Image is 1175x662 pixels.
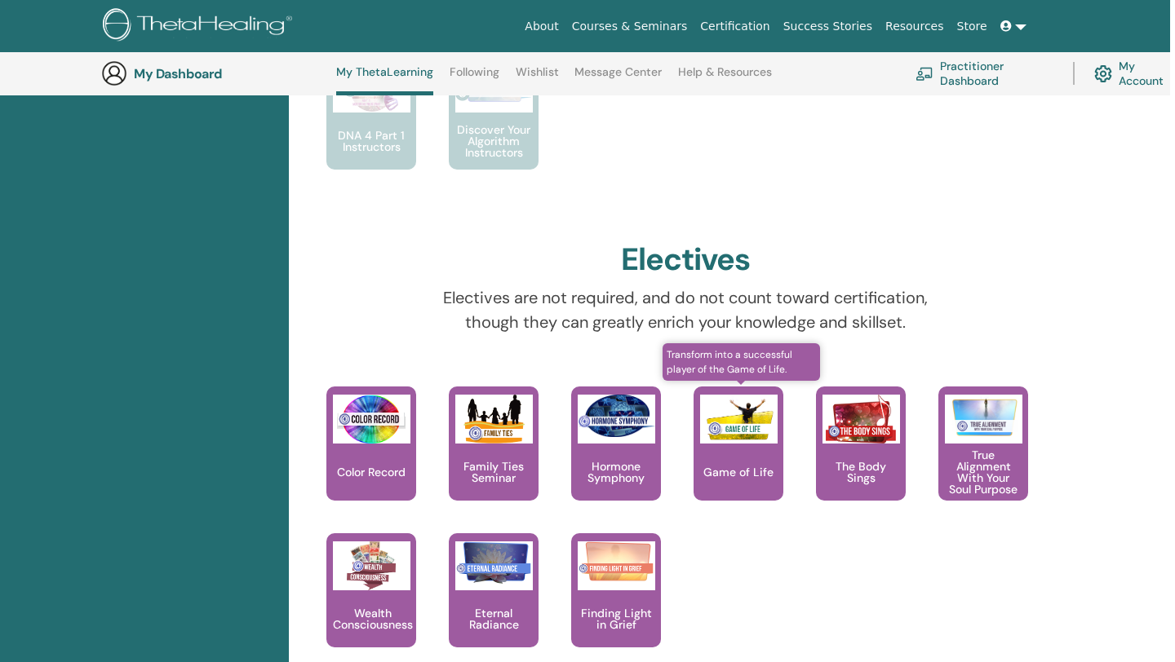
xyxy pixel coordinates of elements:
a: Hormone Symphony Hormone Symphony [571,386,661,533]
a: Message Center [574,65,662,91]
a: DNA 4 Part 1 Instructors DNA 4 Part 1 Instructors [326,55,416,202]
a: Family Ties Seminar Family Ties Seminar [449,386,539,533]
img: True Alignment With Your Soul Purpose [945,395,1022,439]
a: Discover Your Algorithm Instructors Discover Your Algorithm Instructors [449,55,539,202]
img: chalkboard-teacher.svg [916,67,933,80]
a: About [518,11,565,42]
img: Eternal Radiance [455,541,533,585]
h2: Electives [621,241,750,279]
a: True Alignment With Your Soul Purpose True Alignment With Your Soul Purpose [938,386,1028,533]
p: Game of Life [697,466,780,478]
img: Game of Life [700,395,778,444]
img: Finding Light in Grief [578,541,655,585]
a: Success Stories [777,11,879,42]
a: Color Record Color Record [326,386,416,533]
a: Store [951,11,994,42]
img: Color Record [333,395,410,444]
a: Transform into a successful player of the Game of Life. Game of Life Game of Life [694,386,783,533]
p: Discover Your Algorithm Instructors [449,124,539,158]
p: Electives are not required, and do not count toward certification, though they can greatly enrich... [421,285,951,334]
a: Practitioner Dashboard [916,55,1053,91]
a: Resources [879,11,951,42]
h3: My Dashboard [134,66,297,82]
p: Family Ties Seminar [449,461,539,483]
a: The Body Sings The Body Sings [816,386,906,533]
p: DNA 4 Part 1 Instructors [326,130,416,152]
a: Help & Resources [678,65,772,91]
img: Wealth Consciousness [333,541,410,590]
p: Finding Light in Grief [571,607,661,630]
img: Family Ties Seminar [455,395,533,444]
img: logo.png [103,8,298,45]
p: Wealth Consciousness [326,607,419,630]
p: Color Record [330,466,412,478]
img: Hormone Symphony [578,395,655,438]
img: cog.svg [1094,61,1112,86]
p: Eternal Radiance [449,607,539,630]
img: generic-user-icon.jpg [101,60,127,86]
a: Wishlist [516,65,559,91]
p: The Body Sings [816,461,906,483]
a: My ThetaLearning [336,65,433,95]
a: Courses & Seminars [565,11,694,42]
span: Transform into a successful player of the Game of Life. [663,343,820,381]
p: Hormone Symphony [571,461,661,483]
img: The Body Sings [822,395,900,444]
a: Following [450,65,499,91]
a: Certification [694,11,776,42]
p: True Alignment With Your Soul Purpose [938,449,1028,495]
